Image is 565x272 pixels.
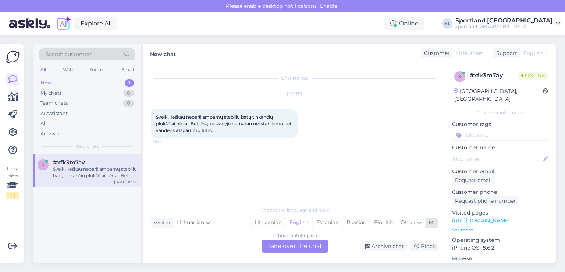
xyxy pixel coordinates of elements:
[150,48,176,58] label: New chat
[452,168,550,175] p: Customer email
[114,179,137,185] div: [DATE] 18:34
[454,87,543,103] div: [GEOGRAPHIC_DATA], [GEOGRAPHIC_DATA]
[40,79,52,87] div: New
[75,143,99,150] span: New chats
[342,217,370,228] div: Russian
[285,217,312,228] div: English
[6,192,19,199] div: 1 / 3
[452,209,550,217] p: Visited pages
[61,65,74,74] div: Web
[40,110,68,117] div: AI Assistant
[452,255,550,262] p: Browser
[74,17,117,30] a: Explore AI
[452,196,519,206] div: Request phone number
[470,71,518,80] div: # xfk3m7ay
[455,18,552,24] div: Sportland [GEOGRAPHIC_DATA]
[151,90,438,97] div: [DATE]
[458,74,461,79] span: x
[123,100,134,107] div: 0
[123,90,134,97] div: 0
[452,262,550,270] p: Safari 18.6
[518,72,548,80] span: Online
[40,120,47,127] div: All
[410,241,438,251] div: Block
[42,162,45,167] span: x
[452,155,542,163] input: Add name
[273,232,317,239] div: Lithuanian to English
[120,65,135,74] div: Email
[452,217,510,224] a: [URL][DOMAIN_NAME]
[6,50,20,64] img: Askly Logo
[452,236,550,244] p: Operating system
[53,159,85,166] span: #xfk3m7ay
[40,90,61,97] div: My chats
[452,130,550,141] input: Add a tag
[56,16,71,31] img: explore-ai
[384,17,424,30] div: Online
[262,240,328,253] div: Take over the chat
[456,49,483,57] span: Lithuanian
[442,18,452,29] div: SL
[156,114,292,133] span: Sveiki. Ieškau neperšlampamų stabilių batų tinkančių plokščiai pėdai. Bet jūsų puslapyje nematau ...
[455,24,552,29] div: Sportland [GEOGRAPHIC_DATA]
[6,165,19,199] div: Look Here
[46,50,92,58] span: Search customers
[370,217,397,228] div: Finnish
[452,144,550,151] p: Customer name
[312,217,342,228] div: Estonian
[421,49,450,57] div: Customer
[151,75,438,81] div: Chat started
[88,65,106,74] div: Socials
[40,100,68,107] div: Team chats
[493,49,517,57] div: Support
[53,166,137,179] div: Sveiki. Ieškau neperšlampamų stabilių batų tinkančių plokščiai pėdai. Bet jūsų puslapyje nematau ...
[360,241,407,251] div: Archive chat
[455,18,561,29] a: Sportland [GEOGRAPHIC_DATA]Sportland [GEOGRAPHIC_DATA]
[523,49,543,57] span: English
[153,139,181,144] span: 18:34
[125,79,134,87] div: 1
[318,3,340,9] span: Enable
[452,175,495,185] div: Request email
[452,121,550,128] p: Customer tags
[251,217,285,228] div: Lithuanian
[426,219,436,227] div: Me
[452,227,550,233] p: See more ...
[452,244,550,252] p: iPhone OS 18.6.2
[151,207,438,213] div: Choose the language and reply
[40,130,62,137] div: Archived
[177,219,204,227] span: Lithuanian
[452,188,550,196] p: Customer phone
[151,219,171,227] div: Visitor
[401,219,416,226] span: Other
[452,109,550,116] div: Customer information
[39,65,47,74] div: All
